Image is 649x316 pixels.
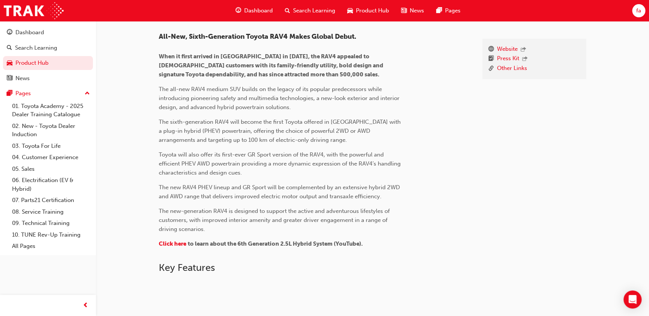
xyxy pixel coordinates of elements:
span: search-icon [7,45,12,52]
a: news-iconNews [395,3,430,18]
a: Press Kit [497,54,519,64]
button: Pages [3,87,93,100]
span: booktick-icon [488,54,494,64]
span: When it first arrived in [GEOGRAPHIC_DATA] in [DATE], the RAV4 appealed to [DEMOGRAPHIC_DATA] cus... [159,53,385,78]
button: DashboardSearch LearningProduct HubNews [3,24,93,87]
div: Open Intercom Messenger [623,290,641,308]
span: guage-icon [236,6,241,15]
a: car-iconProduct Hub [341,3,395,18]
span: pages-icon [7,90,12,97]
span: The sixth-generation RAV4 will become the first Toyota offered in [GEOGRAPHIC_DATA] with a plug-i... [159,118,402,143]
span: link-icon [488,64,494,73]
div: Search Learning [15,44,57,52]
a: All Pages [9,240,93,252]
a: 07. Parts21 Certification [9,194,93,206]
span: The all-new RAV4 medium SUV builds on the legacy of its popular predecessors while introducing pi... [159,86,401,111]
span: All-New, Sixth-Generation Toyota RAV4 Makes Global Debut. [159,32,356,41]
img: Trak [4,2,64,19]
a: pages-iconPages [430,3,466,18]
a: 01. Toyota Academy - 2025 Dealer Training Catalogue [9,100,93,120]
a: Product Hub [3,56,93,70]
a: guage-iconDashboard [230,3,279,18]
span: news-icon [401,6,407,15]
button: fa [632,4,645,17]
span: outbound-icon [522,56,527,62]
span: up-icon [85,89,90,99]
span: Pages [445,6,460,15]
a: 04. Customer Experience [9,152,93,163]
a: Website [497,45,518,55]
a: Other Links [497,64,527,73]
a: 02. New - Toyota Dealer Induction [9,120,93,140]
a: 05. Sales [9,163,93,175]
span: fa [636,6,641,15]
a: 09. Technical Training [9,217,93,229]
h2: Key Features [159,262,586,274]
span: pages-icon [436,6,442,15]
span: Toyota will also offer its first-ever GR Sport version of the RAV4, with the powerful and efficie... [159,151,402,176]
a: Click here [159,240,186,247]
div: News [15,74,30,83]
span: outbound-icon [521,47,526,53]
span: to learn about the 6th Generation 2.5L Hybrid System (YouTube). [188,240,363,247]
a: Dashboard [3,26,93,39]
span: The new-generation RAV4 is designed to support the active and adventurous lifestyles of customers... [159,208,391,232]
span: car-icon [7,60,12,67]
a: News [3,71,93,85]
a: Search Learning [3,41,93,55]
span: The new RAV4 PHEV lineup and GR Sport will be complemented by an extensive hybrid 2WD and AWD ran... [159,184,401,200]
a: search-iconSearch Learning [279,3,341,18]
span: car-icon [347,6,353,15]
span: www-icon [488,45,494,55]
span: prev-icon [83,301,88,310]
a: 03. Toyota For Life [9,140,93,152]
div: Dashboard [15,28,44,37]
span: news-icon [7,75,12,82]
span: Product Hub [356,6,389,15]
a: 06. Electrification (EV & Hybrid) [9,175,93,194]
span: News [410,6,424,15]
div: Pages [15,89,31,98]
span: Dashboard [244,6,273,15]
span: guage-icon [7,29,12,36]
a: 10. TUNE Rev-Up Training [9,229,93,241]
span: search-icon [285,6,290,15]
a: 08. Service Training [9,206,93,218]
span: Search Learning [293,6,335,15]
